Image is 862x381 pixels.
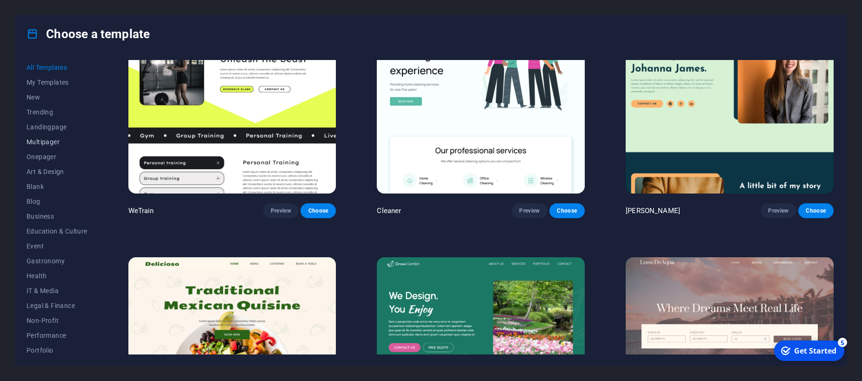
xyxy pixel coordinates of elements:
span: My Templates [27,79,87,86]
div: Get Started [25,9,67,19]
button: Education & Culture [27,224,87,239]
span: Performance [27,332,87,339]
button: Choose [549,203,585,218]
span: IT & Media [27,287,87,294]
p: [PERSON_NAME] [626,206,680,215]
button: IT & Media [27,283,87,298]
span: Choose [806,207,826,214]
span: Onepager [27,153,87,160]
button: Multipager [27,134,87,149]
button: Blog [27,194,87,209]
button: Choose [301,203,336,218]
span: Blog [27,198,87,205]
h4: Choose a template [27,27,150,41]
span: Preview [519,207,540,214]
span: All Templates [27,64,87,71]
button: Performance [27,328,87,343]
button: Legal & Finance [27,298,87,313]
button: Art & Design [27,164,87,179]
button: Trending [27,105,87,120]
span: Multipager [27,138,87,146]
span: Preview [768,207,788,214]
div: Get Started 5 items remaining, 0% complete [5,4,75,24]
span: New [27,94,87,101]
button: Preview [512,203,547,218]
button: Non-Profit [27,313,87,328]
p: Cleaner [377,206,401,215]
span: Event [27,242,87,250]
span: Trending [27,108,87,116]
div: 5 [69,1,78,10]
span: Health [27,272,87,280]
span: Blank [27,183,87,190]
button: Choose [798,203,834,218]
span: Landingpage [27,123,87,131]
span: Choose [308,207,328,214]
span: Art & Design [27,168,87,175]
button: Preview [761,203,796,218]
button: Portfolio [27,343,87,358]
button: Business [27,209,87,224]
img: WeTrain [128,2,336,194]
span: Portfolio [27,347,87,354]
button: Onepager [27,149,87,164]
button: Event [27,239,87,254]
span: Business [27,213,87,220]
span: Gastronomy [27,257,87,265]
img: Cleaner [377,2,585,194]
span: Non-Profit [27,317,87,324]
span: Education & Culture [27,227,87,235]
span: Legal & Finance [27,302,87,309]
button: New [27,90,87,105]
button: All Templates [27,60,87,75]
p: WeTrain [128,206,154,215]
button: My Templates [27,75,87,90]
button: Preview [263,203,299,218]
button: Gastronomy [27,254,87,268]
button: Health [27,268,87,283]
img: Johanna James [626,2,834,194]
span: Preview [271,207,291,214]
button: Landingpage [27,120,87,134]
span: Choose [557,207,577,214]
button: Blank [27,179,87,194]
